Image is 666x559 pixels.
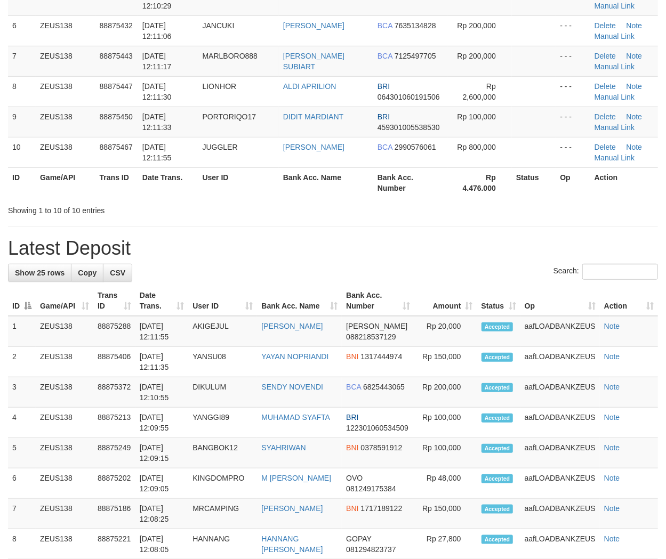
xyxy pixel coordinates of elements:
[93,408,135,438] td: 88875213
[463,82,496,101] span: Rp 2,600,000
[556,107,590,137] td: - - -
[203,112,256,121] span: PORTORIQO17
[346,504,358,513] span: BNI
[346,333,396,341] span: Copy 088218537129 to clipboard
[135,316,188,347] td: [DATE] 12:11:55
[520,316,600,347] td: aafLOADBANKZEUS
[36,468,93,499] td: ZEUS138
[482,474,513,483] span: Accepted
[346,474,363,482] span: OVO
[8,408,36,438] td: 4
[279,167,373,198] th: Bank Acc. Name
[36,408,93,438] td: ZEUS138
[346,352,358,361] span: BNI
[458,21,496,30] span: Rp 200,000
[142,52,172,71] span: [DATE] 12:11:17
[520,468,600,499] td: aafLOADBANKZEUS
[595,62,635,71] a: Manual Link
[482,505,513,514] span: Accepted
[8,137,36,167] td: 10
[100,21,133,30] span: 88875432
[142,82,172,101] span: [DATE] 12:11:30
[595,52,616,60] a: Delete
[414,468,477,499] td: Rp 48,000
[135,438,188,468] td: [DATE] 12:09:15
[477,286,520,316] th: Status: activate to sort column ascending
[261,413,330,422] a: MUHAMAD SYAFTA
[482,322,513,331] span: Accepted
[520,347,600,377] td: aafLOADBANKZEUS
[103,264,132,282] a: CSV
[556,15,590,46] td: - - -
[261,534,323,554] a: HANNANG [PERSON_NAME]
[8,316,36,347] td: 1
[203,52,258,60] span: MARLBORO888
[8,15,36,46] td: 6
[627,52,643,60] a: Note
[8,499,36,529] td: 7
[93,286,135,316] th: Trans ID: activate to sort column ascending
[261,352,328,361] a: YAYAN NOPRIANDI
[110,269,125,277] span: CSV
[261,504,323,513] a: [PERSON_NAME]
[556,137,590,167] td: - - -
[36,76,95,107] td: ZEUS138
[595,82,616,91] a: Delete
[447,167,512,198] th: Rp 4.476.000
[378,82,390,91] span: BRI
[414,286,477,316] th: Amount: activate to sort column ascending
[93,347,135,377] td: 88875406
[604,474,620,482] a: Note
[595,2,635,10] a: Manual Link
[414,347,477,377] td: Rp 150,000
[604,413,620,422] a: Note
[512,167,556,198] th: Status
[8,468,36,499] td: 6
[283,82,336,91] a: ALDI APRILION
[346,534,371,543] span: GOPAY
[261,322,323,330] a: [PERSON_NAME]
[203,82,237,91] span: LIONHOR
[595,143,616,151] a: Delete
[203,143,238,151] span: JUGGLER
[595,112,616,121] a: Delete
[15,269,65,277] span: Show 25 rows
[283,143,344,151] a: [PERSON_NAME]
[8,201,269,216] div: Showing 1 to 10 of 10 entries
[395,21,436,30] span: Copy 7635134828 to clipboard
[142,112,172,132] span: [DATE] 12:11:33
[604,352,620,361] a: Note
[8,438,36,468] td: 5
[395,52,436,60] span: Copy 7125497705 to clipboard
[482,444,513,453] span: Accepted
[135,408,188,438] td: [DATE] 12:09:55
[71,264,103,282] a: Copy
[93,468,135,499] td: 88875202
[361,504,403,513] span: Copy 1717189122 to clipboard
[93,316,135,347] td: 88875288
[8,167,36,198] th: ID
[100,112,133,121] span: 88875450
[556,46,590,76] td: - - -
[604,322,620,330] a: Note
[458,143,496,151] span: Rp 800,000
[8,286,36,316] th: ID: activate to sort column descending
[257,286,342,316] th: Bank Acc. Name: activate to sort column ascending
[378,143,392,151] span: BCA
[261,443,306,452] a: SYAHRIWAN
[627,143,643,151] a: Note
[188,438,257,468] td: BANGBOK12
[378,93,440,101] span: Copy 064301060191506 to clipboard
[346,484,396,493] span: Copy 081249175384 to clipboard
[520,408,600,438] td: aafLOADBANKZEUS
[8,264,71,282] a: Show 25 rows
[283,21,344,30] a: [PERSON_NAME]
[627,82,643,91] a: Note
[520,438,600,468] td: aafLOADBANKZEUS
[188,316,257,347] td: AKIGEJUL
[378,112,390,121] span: BRI
[8,76,36,107] td: 8
[595,153,635,162] a: Manual Link
[378,52,392,60] span: BCA
[378,21,392,30] span: BCA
